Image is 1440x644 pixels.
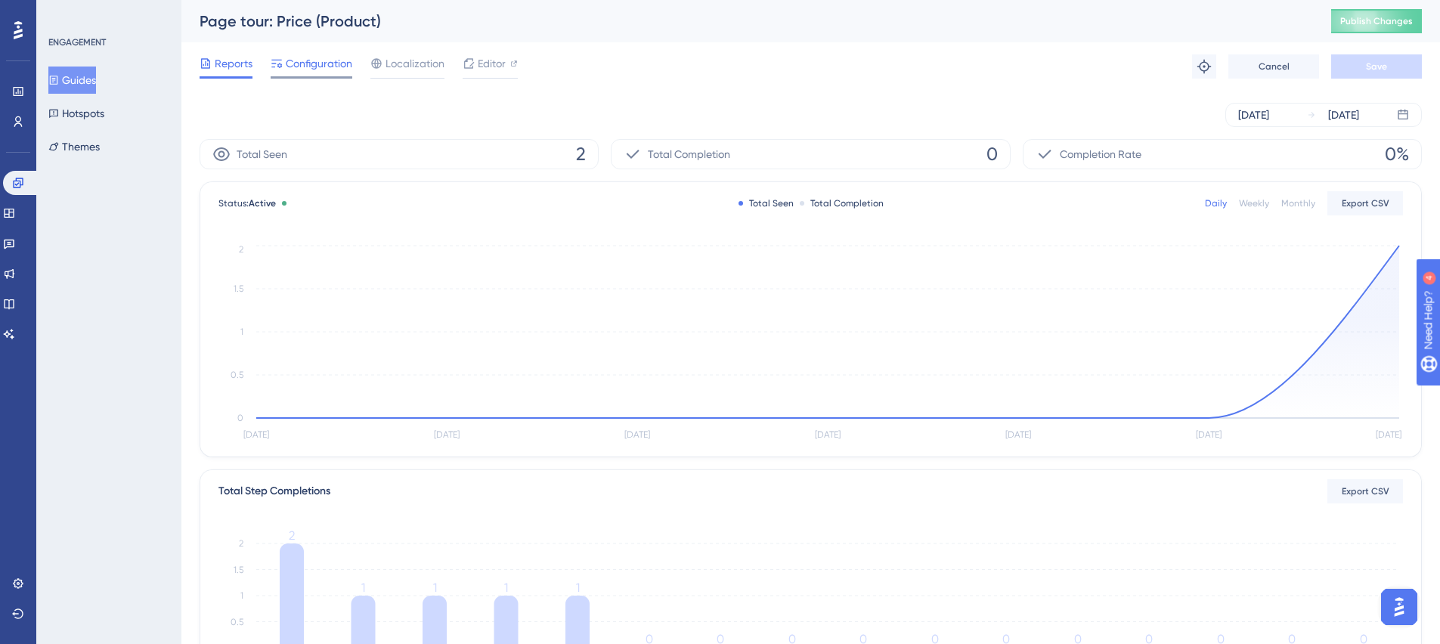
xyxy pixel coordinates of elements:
span: Publish Changes [1340,15,1413,27]
div: Total Step Completions [218,482,330,500]
span: 0% [1385,142,1409,166]
button: Export CSV [1327,191,1403,215]
span: 2 [576,142,586,166]
iframe: UserGuiding AI Assistant Launcher [1377,584,1422,630]
button: Cancel [1228,54,1319,79]
div: ENGAGEMENT [48,36,106,48]
tspan: 2 [289,528,295,543]
tspan: 1 [433,581,437,595]
tspan: 1 [240,590,243,601]
div: Total Seen [739,197,794,209]
span: Configuration [286,54,352,73]
tspan: [DATE] [243,429,269,440]
button: Themes [48,133,100,160]
span: Save [1366,60,1387,73]
span: 0 [986,142,998,166]
tspan: 0 [237,413,243,423]
tspan: 1 [576,581,580,595]
span: Active [249,198,276,209]
div: Page tour: Price (Product) [200,11,1293,32]
tspan: 2 [239,244,243,255]
div: Total Completion [800,197,884,209]
tspan: 1 [504,581,508,595]
span: Export CSV [1342,197,1389,209]
span: Export CSV [1342,485,1389,497]
tspan: 2 [239,538,243,549]
div: [DATE] [1238,106,1269,124]
div: 4 [105,8,110,20]
span: Localization [386,54,444,73]
tspan: 0.5 [231,617,243,627]
span: Cancel [1259,60,1290,73]
tspan: [DATE] [434,429,460,440]
tspan: 1 [240,327,243,337]
tspan: [DATE] [1376,429,1401,440]
button: Save [1331,54,1422,79]
tspan: 1.5 [234,565,243,575]
span: Editor [478,54,506,73]
tspan: [DATE] [1196,429,1222,440]
tspan: 0.5 [231,370,243,380]
div: Weekly [1239,197,1269,209]
span: Total Seen [237,145,287,163]
tspan: [DATE] [1005,429,1031,440]
span: Need Help? [36,4,94,22]
button: Export CSV [1327,479,1403,503]
tspan: [DATE] [624,429,650,440]
button: Hotspots [48,100,104,127]
button: Guides [48,67,96,94]
button: Publish Changes [1331,9,1422,33]
span: Status: [218,197,276,209]
tspan: 1 [361,581,365,595]
tspan: [DATE] [815,429,841,440]
tspan: 1.5 [234,283,243,294]
span: Reports [215,54,252,73]
div: [DATE] [1328,106,1359,124]
span: Completion Rate [1060,145,1141,163]
span: Total Completion [648,145,730,163]
div: Daily [1205,197,1227,209]
div: Monthly [1281,197,1315,209]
